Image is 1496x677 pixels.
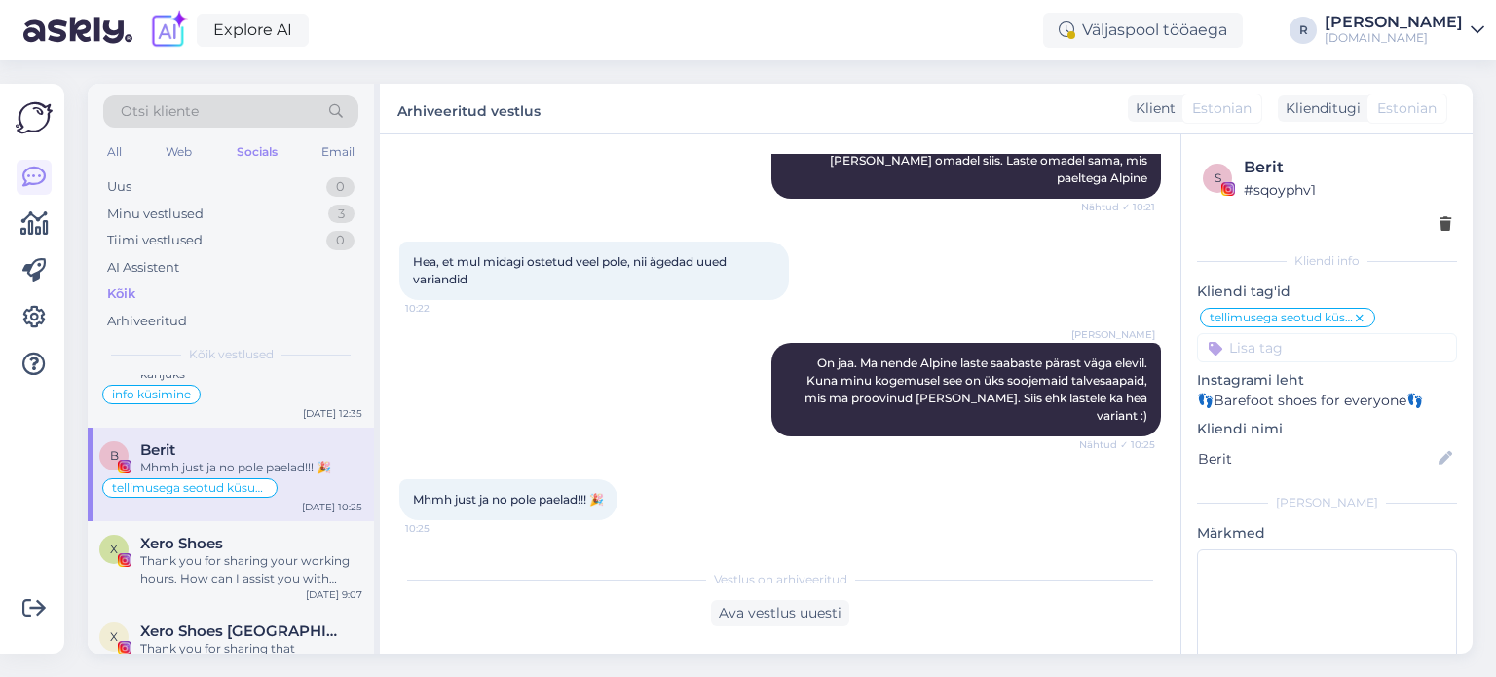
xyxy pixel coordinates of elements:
div: Web [162,139,196,165]
a: Explore AI [197,14,309,47]
div: # sqoyphv1 [1244,179,1451,201]
div: Väljaspool tööaega [1043,13,1243,48]
span: Xero Shoes [140,535,223,552]
span: s [1215,170,1221,185]
span: On jaa. Ma nende Alpine laste saabaste pärast väga elevil. Kuna minu kogemusel see on üks soojema... [804,356,1150,423]
div: 3 [328,205,355,224]
div: Kõik [107,284,135,304]
div: Klient [1128,98,1176,119]
span: Kõik vestlused [189,346,274,363]
span: Hea, et mul midagi ostetud veel pole, nii ägedad uued variandid [413,254,729,286]
p: 👣Barefoot shoes for everyone👣 [1197,391,1457,411]
p: Instagrami leht [1197,370,1457,391]
span: Nähtud ✓ 10:25 [1079,437,1155,452]
div: Tiimi vestlused [107,231,203,250]
img: Askly Logo [16,99,53,136]
div: [DATE] 9:07 [306,587,362,602]
p: Kliendi tag'id [1197,282,1457,302]
label: Arhiveeritud vestlus [397,95,541,122]
div: [PERSON_NAME] [1325,15,1463,30]
span: 10:25 [405,521,478,536]
span: info küsimine [112,389,191,400]
div: Uus [107,177,131,197]
span: Nähtud ✓ 10:21 [1081,200,1155,214]
div: Arhiveeritud [107,312,187,331]
div: [DATE] 10:25 [302,500,362,514]
span: Vestlus on arhiveeritud [714,571,847,588]
span: Estonian [1377,98,1437,119]
span: Estonian [1192,98,1252,119]
a: [PERSON_NAME][DOMAIN_NAME] [1325,15,1484,46]
span: Mhmh just ja no pole paelad!!! 🎉 [413,492,604,507]
p: Märkmed [1197,523,1457,544]
span: 10:22 [405,301,478,316]
span: Xero Shoes Europe [140,622,343,640]
span: B [110,448,119,463]
span: X [110,629,118,644]
div: Kliendi info [1197,252,1457,270]
input: Lisa nimi [1198,448,1435,470]
span: [PERSON_NAME] [1071,327,1155,342]
span: Berit [140,441,175,459]
div: Minu vestlused [107,205,204,224]
div: All [103,139,126,165]
div: Ava vestlus uuesti [711,600,849,626]
div: Email [318,139,358,165]
div: Mhmh just ja no pole paelad!!! 🎉 [140,459,362,476]
span: tellimusega seotud küsumus [1210,312,1353,323]
div: [PERSON_NAME] [1197,494,1457,511]
div: Klienditugi [1278,98,1361,119]
p: Kliendi nimi [1197,419,1457,439]
div: 0 [326,231,355,250]
span: X [110,542,118,556]
span: tellimusega seotud küsumus [112,482,268,494]
input: Lisa tag [1197,333,1457,362]
span: Tunduvad äkki jah. [PERSON_NAME] münus Fluffy karv :) [PERSON_NAME] omadel siis. Laste omadel sam... [814,135,1150,185]
div: [DATE] 12:35 [303,406,362,421]
div: Socials [233,139,281,165]
div: Thank you for sharing that information. How can I assist you with Tupsunupsu Barefoot's products ... [140,640,362,675]
div: [DOMAIN_NAME] [1325,30,1463,46]
img: explore-ai [148,10,189,51]
div: Berit [1244,156,1451,179]
div: Thank you for sharing your working hours. How can I assist you with Tupsunupsu Barefoot products ... [140,552,362,587]
div: R [1290,17,1317,44]
span: Otsi kliente [121,101,199,122]
div: AI Assistent [107,258,179,278]
div: 0 [326,177,355,197]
